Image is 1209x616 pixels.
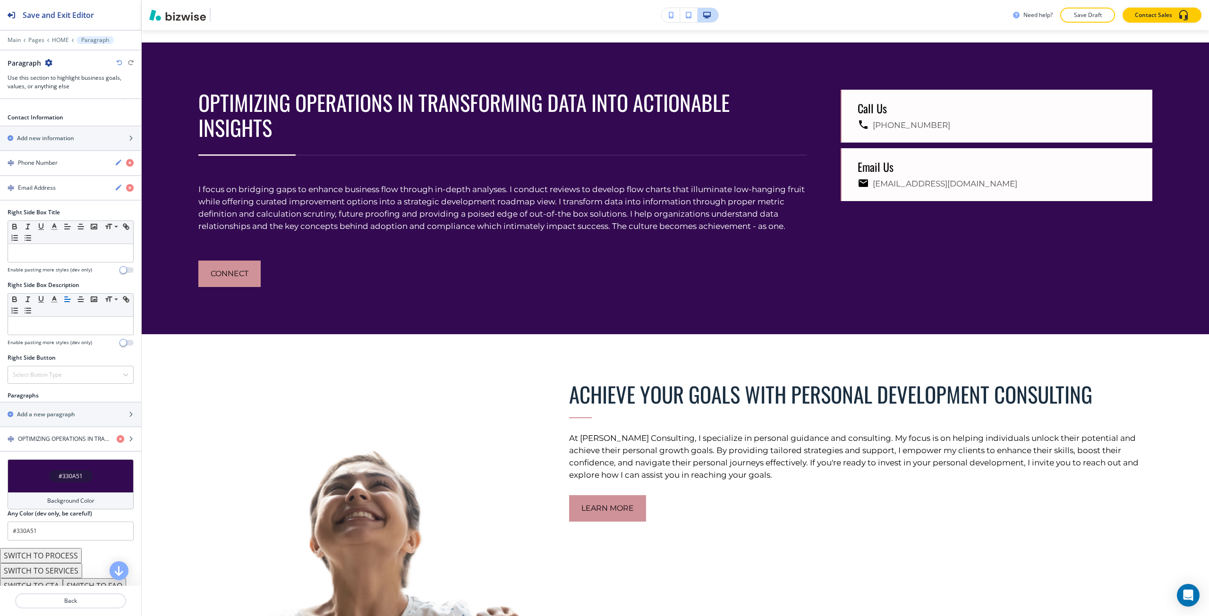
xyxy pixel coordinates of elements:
p: Paragraph [81,37,109,43]
h4: OPTIMIZING OPERATIONS IN TRANSFORMING DATA INTO ACTIONABLE INSIGHTS [18,435,109,443]
button: Paragraph [77,36,114,44]
h6: [EMAIL_ADDRESS][DOMAIN_NAME] [873,177,1017,190]
button: Pages [28,37,44,43]
h2: Paragraphs [8,391,39,400]
h4: Background Color [47,497,94,505]
span: connect [211,268,248,279]
h4: #330A51 [59,472,83,481]
h2: Right Side Button [8,354,56,362]
h2: Paragraph [8,58,41,68]
img: Drag [8,160,14,166]
a: Call Us[PHONE_NUMBER] [841,90,1152,143]
span: ACHIEVE YOUR GOALS WITH PERSONAL DEVELOPMENT CONSULTING [569,378,1092,410]
button: SWITCH TO FAQ [63,578,126,593]
a: Email Us[EMAIL_ADDRESS][DOMAIN_NAME] [841,148,1152,201]
h4: Phone Number [18,159,58,167]
h2: Add new information [17,134,74,143]
p: Contact Sales [1135,11,1172,19]
p: At [PERSON_NAME] Consulting, I specialize in personal guidance and consulting. My focus is on hel... [569,432,1153,481]
h4: Enable pasting more styles (dev only) [8,266,92,273]
p: Back [16,597,125,605]
p: I focus on bridging gaps to enhance business flow through in-depth analyses. I conduct reviews to... [198,183,807,232]
img: Your Logo [214,8,240,22]
h2: Right Side Box Description [8,281,79,289]
button: #330A51Background Color [8,459,134,509]
div: Open Intercom Messenger [1177,584,1200,607]
h3: Use this section to highlight business goals, values, or anything else [8,74,134,91]
span: learn more [581,503,634,514]
img: Drag [8,436,14,442]
h6: [PHONE_NUMBER] [873,119,950,131]
h2: Any Color (dev only, be careful!) [8,509,92,518]
button: Contact Sales [1123,8,1201,23]
h5: Email Us [858,160,1136,174]
img: Bizwise Logo [149,9,206,21]
h2: Right Side Box Title [8,208,60,217]
button: Back [15,593,126,608]
button: connect [198,261,261,287]
h4: Email Address [18,184,56,192]
button: Save Draft [1060,8,1115,23]
h5: Call Us [858,101,1136,115]
button: Main [8,37,21,43]
h2: Contact Information [8,113,141,122]
h2: Add a new paragraph [17,410,75,419]
h4: Enable pasting more styles (dev only) [8,339,92,346]
h4: Select Button Type [13,371,62,379]
button: learn more [569,495,646,522]
p: Save Draft [1073,11,1103,19]
img: Drag [8,185,14,191]
h3: Need help? [1023,11,1053,19]
h2: Save and Exit Editor [23,9,94,21]
p: OPTIMIZING OPERATIONS IN TRANSFORMING DATA INTO ACTIONABLE INSIGHTS [198,90,807,140]
button: HOME [52,37,69,43]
